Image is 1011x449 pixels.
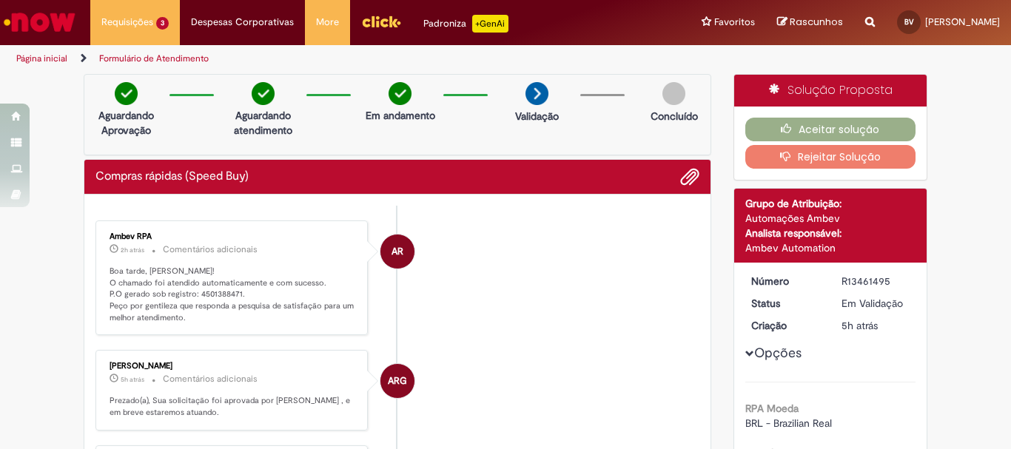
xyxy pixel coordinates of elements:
div: Solução Proposta [734,75,927,107]
img: click_logo_yellow_360x200.png [361,10,401,33]
div: 29/08/2025 10:30:50 [842,318,910,333]
span: 5h atrás [842,319,878,332]
button: Rejeitar Solução [745,145,916,169]
ul: Trilhas de página [11,45,663,72]
div: Ambev Automation [745,240,916,255]
div: Em Validação [842,296,910,311]
a: Rascunhos [777,16,843,30]
div: Automações Ambev [745,211,916,226]
dt: Status [740,296,831,311]
img: img-circle-grey.png [662,82,685,105]
img: arrow-next.png [525,82,548,105]
div: R13461495 [842,274,910,288]
h2: Compras rápidas (Speed Buy) Histórico de tíquete [95,170,249,183]
time: 29/08/2025 10:47:34 [121,375,144,384]
p: Aguardando Aprovação [90,108,162,138]
span: Despesas Corporativas [191,15,294,30]
div: [PERSON_NAME] [110,362,356,371]
time: 29/08/2025 10:30:50 [842,319,878,332]
img: check-circle-green.png [389,82,412,105]
img: check-circle-green.png [252,82,275,105]
dt: Criação [740,318,831,333]
div: Ambev RPA [110,232,356,241]
span: More [316,15,339,30]
p: Boa tarde, [PERSON_NAME]! O chamado foi atendido automaticamente e com sucesso. P.O gerado sob re... [110,266,356,324]
b: RPA Moeda [745,402,799,415]
span: 5h atrás [121,375,144,384]
div: Grupo de Atribuição: [745,196,916,211]
a: Página inicial [16,53,67,64]
span: Requisições [101,15,153,30]
p: Em andamento [366,108,435,123]
small: Comentários adicionais [163,373,258,385]
p: Prezado(a), Sua solicitação foi aprovada por [PERSON_NAME] , e em breve estaremos atuando. [110,395,356,418]
p: Aguardando atendimento [227,108,299,138]
time: 29/08/2025 13:53:39 [121,246,144,254]
div: Analista responsável: [745,226,916,240]
div: Ambev RPA [380,234,414,269]
span: 2h atrás [121,246,144,254]
span: 3 [156,17,169,30]
span: Favoritos [714,15,755,30]
dt: Número [740,274,831,288]
button: Aceitar solução [745,118,916,141]
button: Adicionar anexos [680,167,699,186]
a: Formulário de Atendimento [99,53,209,64]
span: ARG [388,363,407,399]
p: Validação [515,109,559,124]
span: [PERSON_NAME] [925,16,1000,28]
span: AR [392,234,403,269]
span: Rascunhos [790,15,843,29]
p: Concluído [651,109,698,124]
img: ServiceNow [1,7,78,37]
span: BRL - Brazilian Real [745,416,832,430]
span: BV [904,17,914,27]
div: Padroniza [423,15,508,33]
p: +GenAi [472,15,508,33]
img: check-circle-green.png [115,82,138,105]
small: Comentários adicionais [163,243,258,256]
div: Aislan Ribeiro Gomes [380,364,414,398]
